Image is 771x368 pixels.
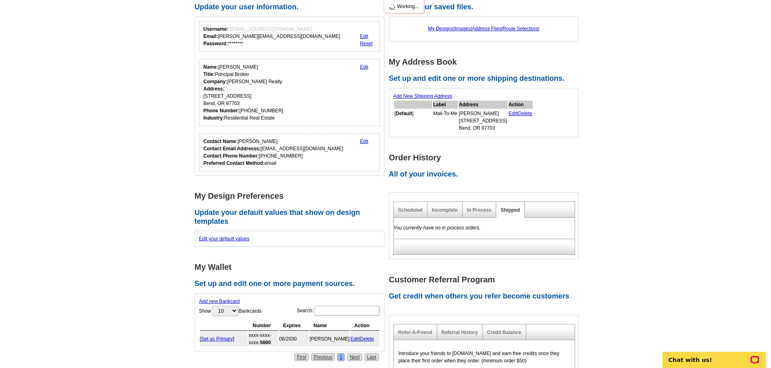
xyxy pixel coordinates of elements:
[200,332,248,346] td: [ ]
[360,64,368,70] a: Edit
[204,34,218,39] strong: Email:
[204,26,229,32] strong: Username:
[204,153,259,159] strong: Contact Phone Number:
[204,115,224,121] strong: Industry:
[204,138,343,167] div: [PERSON_NAME] [EMAIL_ADDRESS][DOMAIN_NAME] [PHONE_NUMBER] email
[360,34,368,39] a: Edit
[204,146,261,151] strong: Contact Email Addresss:
[195,263,389,271] h1: My Wallet
[472,26,501,32] a: Address Files
[433,109,458,132] td: Mail-To-Me
[365,353,379,361] a: Last
[279,321,309,331] th: Expires
[294,353,308,361] a: First
[204,71,215,77] strong: Title:
[389,58,583,66] h1: My Address Book
[389,275,583,284] h1: Customer Referral Program
[394,225,481,231] em: You currently have no in process orders.
[249,332,278,346] td: xxxx-xxxx-xxxx-
[297,305,380,316] label: Search:
[204,160,265,166] strong: Preferred Contact Method:
[195,280,389,288] h2: Set up and edit one or more payment sources.
[230,26,312,32] span: [EMAIL_ADDRESS][DOMAIN_NAME]
[314,306,379,315] input: Search:
[393,21,574,36] div: | | |
[350,321,379,331] th: Action
[199,59,380,126] div: Your personal details.
[204,25,340,47] div: [PERSON_NAME][EMAIL_ADDRESS][DOMAIN_NAME] ********
[389,170,583,179] h2: All of your invoices.
[204,64,219,70] strong: Name:
[199,305,262,317] label: Show Bankcards
[433,101,458,109] th: Label
[195,192,389,200] h1: My Design Preferences
[467,207,492,213] a: In Process
[459,101,508,109] th: Address
[432,207,457,213] a: Incomplete
[508,109,533,132] td: |
[398,207,423,213] a: Scheduled
[199,236,250,242] a: Edit your default values
[428,26,454,32] a: My Designs
[260,340,271,345] strong: 5660
[389,74,583,83] h2: Set up and edit one or more shipping destinations.
[311,353,335,361] a: Previous
[337,353,345,361] a: 1
[459,109,508,132] td: [PERSON_NAME] [STREET_ADDRESS] Bend, OR 97703
[310,332,350,346] td: [PERSON_NAME]
[279,332,309,346] td: 06/2030
[509,111,517,116] a: Edit
[360,336,374,342] a: Delete
[508,101,533,109] th: Action
[204,86,225,92] strong: Address:
[204,63,283,122] div: [PERSON_NAME] Principal Broker [PERSON_NAME] Realty [STREET_ADDRESS] Bend, OR 97703 [PHONE_NUMBER...
[360,41,372,46] a: Reset
[518,111,532,116] a: Delete
[199,133,380,171] div: Who should we contact regarding order issues?
[503,26,539,32] a: Route Selections
[310,321,350,331] th: Name
[501,207,520,213] a: Shipped
[396,111,412,116] b: Default
[399,350,570,364] p: Introduce your friends to [DOMAIN_NAME] and earn free credits once they place their first order w...
[360,139,368,144] a: Edit
[389,3,583,12] h2: Access your saved files.
[195,3,389,12] h2: Update your user information.
[204,79,227,84] strong: Company:
[657,343,771,368] iframe: LiveChat chat widget
[204,108,240,114] strong: Phone Number:
[249,321,278,331] th: Number
[350,332,379,346] td: |
[195,208,389,226] h2: Update your default values that show on design templates
[212,306,238,316] select: ShowBankcards
[199,21,380,52] div: Your login information.
[442,330,478,335] a: Referral History
[389,292,583,301] h2: Get credit when others you refer become customers
[350,336,359,342] a: Edit
[389,154,583,162] h1: Order History
[487,330,521,335] a: Credit Balance
[199,299,240,304] a: Add new Bankcard
[455,26,470,32] a: Images
[393,93,452,99] a: Add New Shipping Address
[389,4,395,10] img: loading...
[398,330,432,335] a: Refer-A-Friend
[204,139,238,144] strong: Contact Name:
[204,41,228,46] strong: Password:
[347,353,362,361] a: Next
[394,109,432,132] td: [ ]
[201,336,233,342] a: Set as Primary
